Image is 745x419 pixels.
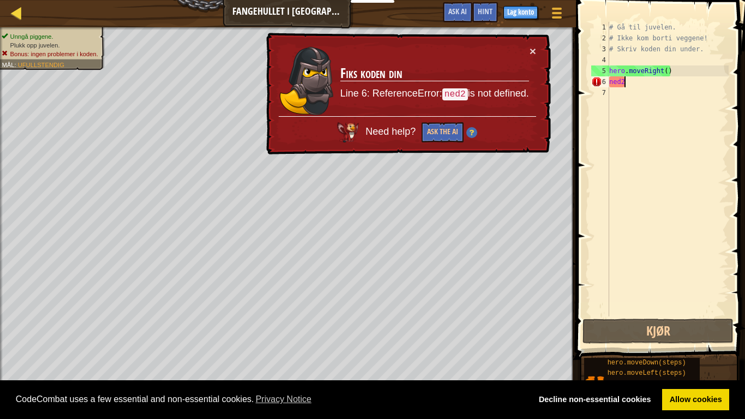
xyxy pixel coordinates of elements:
[10,33,53,40] span: Unngå piggene.
[662,389,729,411] a: allow cookies
[2,50,98,58] li: Bonus: ingen problemer i koden.
[584,369,605,390] img: portrait.png
[591,55,609,65] div: 4
[365,126,418,137] span: Need help?
[582,319,734,344] button: Kjør
[591,22,609,33] div: 1
[530,45,536,57] button: ×
[543,2,570,28] button: Vis spill meny
[337,122,359,142] img: AI
[18,61,64,68] span: Ufullstendig
[340,66,529,81] h3: Fiks koden din
[608,359,686,367] span: hero.moveDown(steps)
[2,61,14,68] span: Mål
[503,6,538,19] button: Lag konto
[340,87,529,101] p: Line 6: ReferenceError: is not defined.
[2,41,98,50] li: Plukk opp juvelen.
[531,389,658,411] a: deny cookies
[478,6,492,16] span: Hint
[591,44,609,55] div: 3
[10,41,60,49] span: Plukk opp juvelen.
[422,122,464,142] button: Ask the AI
[591,87,609,98] div: 7
[448,6,467,16] span: Ask AI
[466,127,477,138] img: Hint
[254,391,314,408] a: learn more about cookies
[2,32,98,41] li: Unngå piggene.
[591,33,609,44] div: 2
[10,50,98,57] span: Bonus: ingen problemer i koden.
[16,391,523,408] span: CodeCombat uses a few essential and non-essential cookies.
[14,61,17,68] span: :
[442,88,468,100] code: ned2
[608,369,686,377] span: hero.moveLeft(steps)
[591,76,609,87] div: 6
[279,46,334,116] img: duck_amara.png
[591,65,609,76] div: 5
[443,2,472,22] button: Ask AI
